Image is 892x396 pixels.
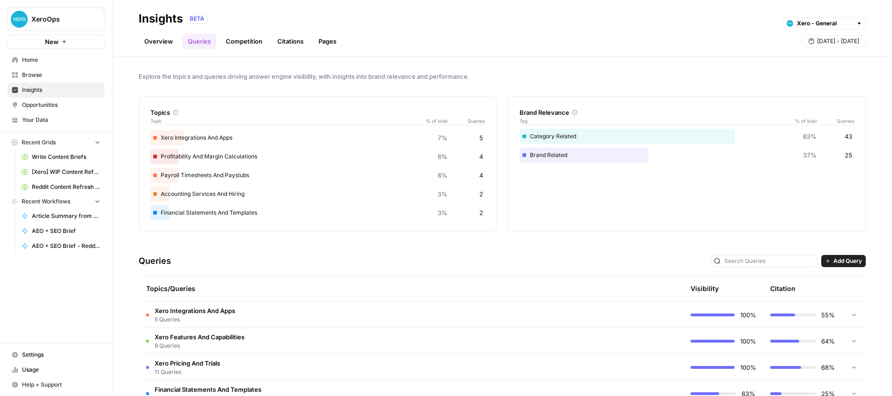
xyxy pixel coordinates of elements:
[740,363,755,372] span: 100%
[139,72,866,81] span: Explore the topics and queries driving answer engine visibility, with insights into brand relevan...
[313,34,342,49] a: Pages
[438,152,447,161] span: 6%
[155,315,235,324] span: 5 Queries
[32,153,100,161] span: Write Content Briefs
[32,242,100,250] span: AEO + SEO Brief - Reddit Test
[22,351,100,359] span: Settings
[22,197,70,206] span: Recent Workflows
[821,363,835,372] span: 68%
[22,71,100,79] span: Browse
[139,11,183,26] div: Insights
[155,385,261,394] span: Financial Statements And Templates
[22,381,100,389] span: Help + Support
[17,224,104,239] a: AEO + SEO Brief
[802,35,866,47] button: [DATE] - [DATE]
[7,112,104,127] a: Your Data
[186,14,208,23] div: BETA
[817,117,854,125] span: Queries
[770,276,795,301] div: Citation
[182,34,216,49] a: Queries
[22,101,100,109] span: Opportunities
[479,171,483,180] span: 4
[479,208,483,217] span: 2
[7,97,104,112] a: Opportunities
[845,150,852,160] span: 25
[724,256,814,266] input: Search Queries
[7,194,104,209] button: Recent Workflows
[438,171,447,180] span: 6%
[7,377,104,392] button: Help + Support
[520,129,854,144] div: Category Related
[32,227,100,235] span: AEO + SEO Brief
[22,86,100,94] span: Insights
[7,52,104,67] a: Home
[438,208,447,217] span: 3%
[17,149,104,164] a: Write Content Briefs
[419,117,447,125] span: % of total
[155,368,220,376] span: 11 Queries
[17,179,104,194] a: Reddit Content Refresh - Single URL
[32,212,100,220] span: Article Summary from Google Docs
[7,135,104,149] button: Recent Grids
[797,19,852,28] input: Xero - General
[155,342,245,350] span: 9 Queries
[788,117,817,125] span: % of total
[32,183,100,191] span: Reddit Content Refresh - Single URL
[740,336,755,346] span: 100%
[7,82,104,97] a: Insights
[520,117,788,125] span: Tag
[22,138,56,147] span: Recent Grids
[740,310,755,320] span: 100%
[438,133,447,142] span: 7%
[11,11,28,28] img: XeroOps Logo
[7,67,104,82] a: Browse
[438,189,447,199] span: 3%
[821,336,835,346] span: 64%
[45,37,59,46] span: New
[17,209,104,224] a: Article Summary from Google Docs
[845,132,852,141] span: 43
[17,164,104,179] a: [Xero] WIP Content Refresh
[520,148,854,163] div: Brand Related
[479,152,483,161] span: 4
[150,130,485,145] div: Xero Integrations And Apps
[479,189,483,199] span: 2
[7,7,104,31] button: Workspace: XeroOps
[150,108,485,117] div: Topics
[32,168,100,176] span: [Xero] WIP Content Refresh
[7,362,104,377] a: Usage
[150,117,419,125] span: Topic
[817,37,859,45] span: [DATE] - [DATE]
[139,34,178,49] a: Overview
[272,34,309,49] a: Citations
[17,239,104,254] a: AEO + SEO Brief - Reddit Test
[139,254,171,268] h3: Queries
[821,310,835,320] span: 55%
[150,168,485,183] div: Payroll Timesheets And Paystubs
[22,56,100,64] span: Home
[22,366,100,374] span: Usage
[803,150,817,160] span: 37%
[220,34,268,49] a: Competition
[803,132,817,141] span: 63%
[22,116,100,124] span: Your Data
[155,332,245,342] span: Xero Features And Capabilities
[150,205,485,220] div: Financial Statements And Templates
[150,149,485,164] div: Profitability And Margin Calculations
[155,306,235,315] span: Xero Integrations And Apps
[479,133,483,142] span: 5
[691,284,719,293] div: Visibility
[150,187,485,202] div: Accounting Services And Hiring
[146,276,596,301] div: Topics/Queries
[821,255,866,267] button: Add Query
[447,117,485,125] span: Queries
[7,347,104,362] a: Settings
[833,257,862,265] span: Add Query
[155,359,220,368] span: Xero Pricing And Trials
[520,108,854,117] div: Brand Relevance
[31,15,88,24] span: XeroOps
[7,35,104,49] button: New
